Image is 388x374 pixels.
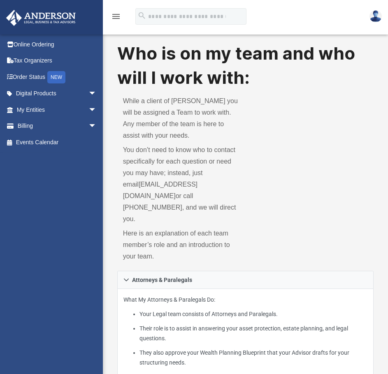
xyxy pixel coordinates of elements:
[139,309,368,319] li: Your Legal team consists of Attorneys and Paralegals.
[132,277,192,283] span: Attorneys & Paralegals
[6,102,109,118] a: My Entitiesarrow_drop_down
[6,36,109,53] a: Online Ordering
[139,323,368,344] li: Their role is to assist in answering your asset protection, estate planning, and legal questions.
[4,10,78,26] img: Anderson Advisors Platinum Portal
[88,85,105,102] span: arrow_drop_down
[47,71,65,83] div: NEW
[6,53,109,69] a: Tax Organizers
[123,95,240,141] p: While a client of [PERSON_NAME] you will be assigned a Team to work with. Any member of the team ...
[117,271,374,289] a: Attorneys & Paralegals
[123,228,240,262] p: Here is an explanation of each team member’s role and an introduction to your team.
[6,69,109,85] a: Order StatusNEW
[123,181,197,199] a: [EMAIL_ADDRESS][DOMAIN_NAME]
[88,102,105,118] span: arrow_drop_down
[88,118,105,135] span: arrow_drop_down
[6,118,109,134] a: Billingarrow_drop_down
[111,16,121,21] a: menu
[111,12,121,21] i: menu
[6,85,109,102] a: Digital Productsarrow_drop_down
[369,10,382,22] img: User Pic
[137,11,146,20] i: search
[123,144,240,225] p: You don’t need to know who to contact specifically for each question or need you may have; instea...
[6,134,109,150] a: Events Calendar
[139,348,368,368] li: They also approve your Wealth Planning Blueprint that your Advisor drafts for your structuring ne...
[117,42,374,90] h1: Who is on my team and who will I work with:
